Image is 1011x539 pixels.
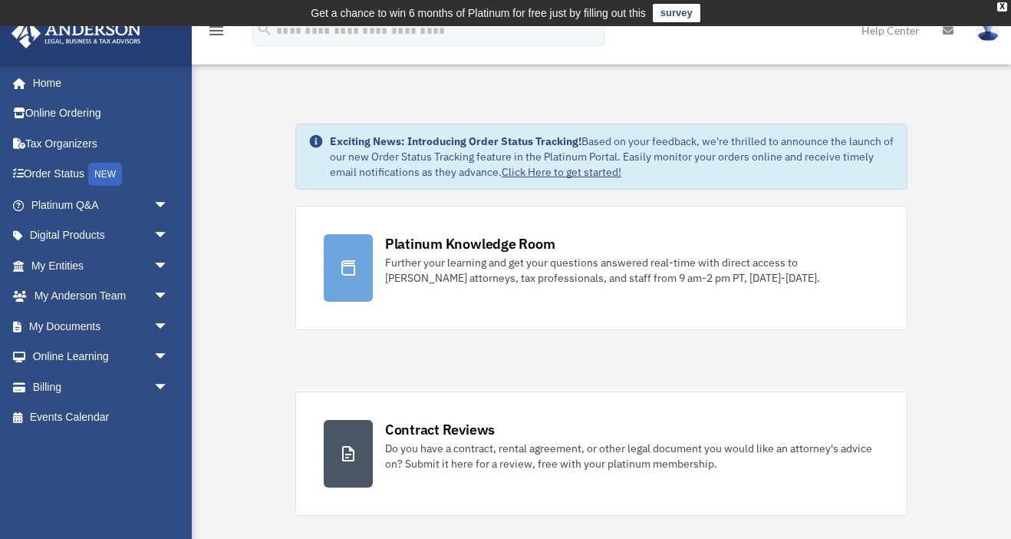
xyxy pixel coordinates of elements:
a: My Documentsarrow_drop_down [11,311,192,342]
a: Platinum Q&Aarrow_drop_down [11,190,192,220]
a: Events Calendar [11,402,192,433]
div: Do you have a contract, rental agreement, or other legal document you would like an attorney's ad... [385,441,879,471]
span: arrow_drop_down [153,311,184,342]
span: arrow_drop_down [153,342,184,373]
a: Online Ordering [11,98,192,129]
span: arrow_drop_down [153,190,184,221]
a: Contract Reviews Do you have a contract, rental agreement, or other legal document you would like... [295,392,907,516]
a: survey [653,4,700,22]
a: My Entitiesarrow_drop_down [11,250,192,281]
a: Home [11,68,184,98]
div: Platinum Knowledge Room [385,234,555,253]
div: Based on your feedback, we're thrilled to announce the launch of our new Order Status Tracking fe... [330,134,894,180]
img: Anderson Advisors Platinum Portal [7,18,146,48]
div: Contract Reviews [385,420,495,439]
a: My Anderson Teamarrow_drop_down [11,281,192,312]
span: arrow_drop_down [153,281,184,312]
span: arrow_drop_down [153,372,184,403]
a: Order StatusNEW [11,159,192,190]
a: Billingarrow_drop_down [11,372,192,402]
a: Click Here to get started! [502,165,621,179]
div: Further your learning and get your questions answered real-time with direct access to [PERSON_NAM... [385,255,879,286]
i: menu [207,21,226,40]
div: close [997,2,1007,12]
span: arrow_drop_down [153,250,184,282]
div: NEW [88,163,122,186]
div: Get a chance to win 6 months of Platinum for free just by filling out this [311,4,646,22]
a: Platinum Knowledge Room Further your learning and get your questions answered real-time with dire... [295,206,907,330]
span: arrow_drop_down [153,220,184,252]
a: Online Learningarrow_drop_down [11,342,192,372]
a: Tax Organizers [11,128,192,159]
a: Digital Productsarrow_drop_down [11,220,192,251]
strong: Exciting News: Introducing Order Status Tracking! [330,134,581,148]
i: search [256,21,273,38]
img: User Pic [976,19,999,41]
a: menu [207,27,226,40]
